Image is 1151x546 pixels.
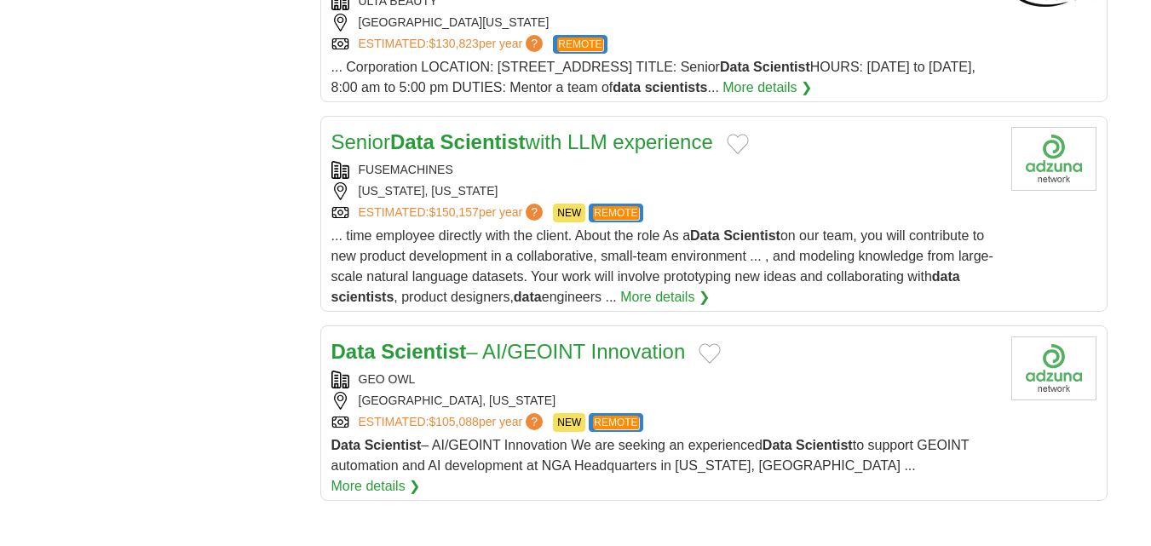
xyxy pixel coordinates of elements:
button: Add to favorite jobs [699,343,721,364]
strong: Scientist [796,438,853,452]
span: ... Corporation LOCATION: [STREET_ADDRESS] TITLE: Senior HOURS: [DATE] to [DATE], 8:00 am to 5:00... [331,60,975,95]
strong: Data [331,340,376,363]
span: ? [526,204,543,221]
img: Company logo [1011,127,1096,191]
span: NEW [553,204,585,222]
div: [GEOGRAPHIC_DATA], [US_STATE] [331,392,998,410]
img: Company logo [1011,336,1096,400]
span: $150,157 [429,205,478,219]
strong: Scientist [753,60,810,74]
span: $130,823 [429,37,478,50]
strong: Data [720,60,750,74]
strong: Data [690,228,720,243]
span: ? [526,413,543,430]
a: SeniorData Scientistwith LLM experience [331,130,713,153]
a: More details ❯ [331,476,421,497]
strong: Data [763,438,792,452]
strong: data [514,290,542,304]
strong: data [613,80,641,95]
strong: data [932,269,960,284]
a: More details ❯ [722,78,812,98]
div: GEO OWL [331,371,998,388]
div: [US_STATE], [US_STATE] [331,182,998,200]
span: NEW [553,413,585,432]
div: FUSEMACHINES [331,161,998,179]
strong: scientists [645,80,708,95]
a: Data Scientist– AI/GEOINT Innovation [331,340,686,363]
div: [GEOGRAPHIC_DATA][US_STATE] [331,14,998,32]
button: Add to favorite jobs [727,134,749,154]
strong: Scientist [365,438,422,452]
span: ? [526,35,543,52]
strong: Data [390,130,435,153]
em: REMOTE [593,416,638,429]
strong: Scientist [440,130,526,153]
strong: Scientist [381,340,466,363]
a: ESTIMATED:$105,088per year? [359,413,547,432]
strong: Scientist [723,228,780,243]
em: REMOTE [593,206,638,220]
strong: scientists [331,290,394,304]
span: ... time employee directly with the client. About the role As a on our team, you will contribute ... [331,228,993,304]
a: More details ❯ [620,287,710,307]
a: ESTIMATED:$150,157per year? [359,204,547,222]
a: ESTIMATED:$130,823per year? [359,35,547,54]
strong: Data [331,438,361,452]
span: $105,088 [429,415,478,428]
em: REMOTE [557,37,602,51]
span: – AI/GEOINT Innovation We are seeking an experienced to support GEOINT automation and AI developm... [331,438,970,473]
